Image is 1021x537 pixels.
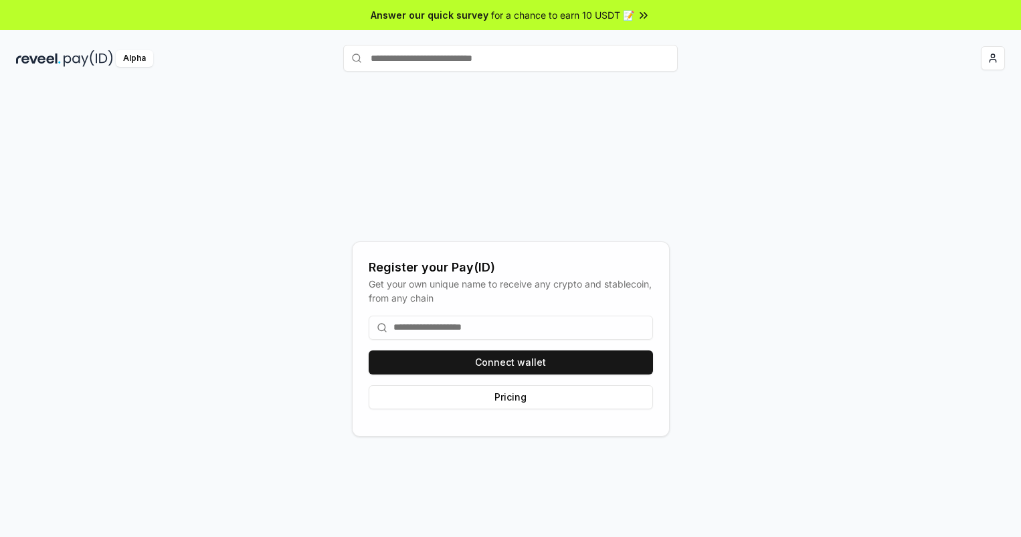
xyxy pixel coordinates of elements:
button: Connect wallet [369,350,653,374]
span: Answer our quick survey [371,8,488,22]
span: for a chance to earn 10 USDT 📝 [491,8,634,22]
img: pay_id [64,50,113,67]
button: Pricing [369,385,653,409]
div: Alpha [116,50,153,67]
div: Get your own unique name to receive any crypto and stablecoin, from any chain [369,277,653,305]
div: Register your Pay(ID) [369,258,653,277]
img: reveel_dark [16,50,61,67]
